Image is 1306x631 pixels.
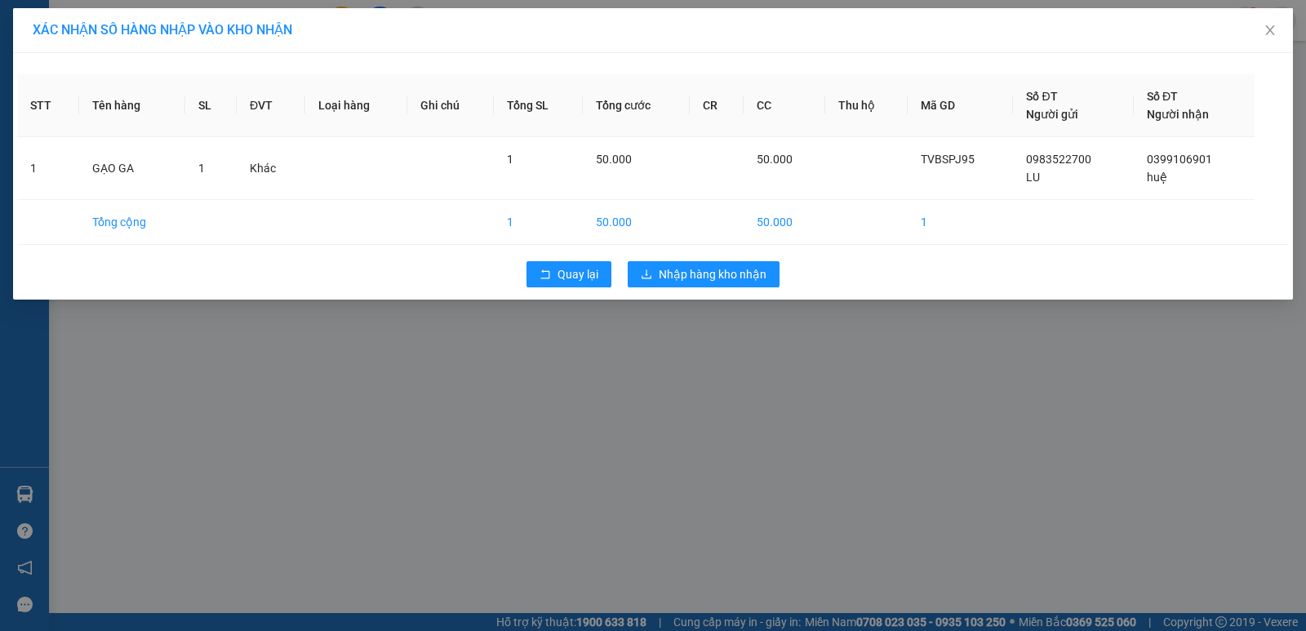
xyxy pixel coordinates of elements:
th: Ghi chú [407,74,493,137]
span: 1 [507,153,513,166]
th: Loại hàng [305,74,407,137]
th: ĐVT [237,74,305,137]
td: Tổng cộng [79,200,184,245]
button: downloadNhập hàng kho nhận [628,261,780,287]
span: close [1264,24,1277,37]
th: Tổng cước [583,74,689,137]
th: STT [17,74,79,137]
th: Mã GD [908,74,1013,137]
th: Tổng SL [494,74,583,137]
th: Thu hộ [825,74,908,137]
th: Tên hàng [79,74,184,137]
span: download [641,269,652,282]
span: 1 [198,162,205,175]
span: LU [1026,171,1040,184]
span: Người gửi [1026,108,1078,121]
span: Số ĐT [1026,90,1057,103]
span: Số ĐT [1147,90,1178,103]
span: 0399106901 [1147,153,1212,166]
th: CR [690,74,744,137]
span: Người nhận [1147,108,1209,121]
td: 1 [17,137,79,200]
span: TVBSPJ95 [921,153,975,166]
span: 0983522700 [1026,153,1091,166]
td: Khác [237,137,305,200]
td: GẠO GA [79,137,184,200]
span: 50.000 [757,153,793,166]
span: huệ [1147,171,1167,184]
th: SL [185,74,237,137]
button: rollbackQuay lại [526,261,611,287]
td: 50.000 [744,200,825,245]
span: XÁC NHẬN SỐ HÀNG NHẬP VÀO KHO NHẬN [33,22,292,38]
span: Nhập hàng kho nhận [659,265,766,283]
th: CC [744,74,825,137]
button: Close [1247,8,1293,54]
td: 1 [908,200,1013,245]
span: rollback [540,269,551,282]
td: 50.000 [583,200,689,245]
td: 1 [494,200,583,245]
span: 50.000 [596,153,632,166]
span: Quay lại [557,265,598,283]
